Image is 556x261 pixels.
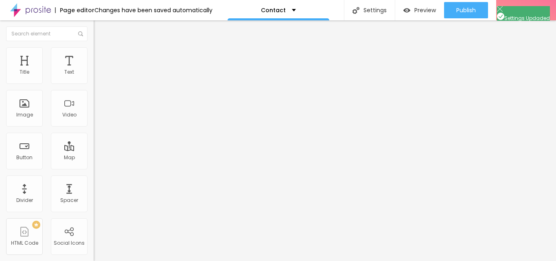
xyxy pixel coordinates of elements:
img: Icone [497,6,503,12]
button: Preview [395,2,444,18]
input: Search element [6,26,88,41]
div: Text [64,69,74,75]
div: Social Icons [54,240,85,246]
button: Publish [444,2,488,18]
div: Image [16,112,33,118]
div: Map [64,155,75,160]
span: Preview [414,7,436,13]
img: Icone [497,13,504,20]
img: view-1.svg [403,7,410,14]
span: Settings Updaded [497,15,550,22]
div: Button [16,155,33,160]
div: Video [62,112,77,118]
div: Divider [16,197,33,203]
div: Spacer [60,197,78,203]
div: Page editor [55,7,94,13]
p: Contact [261,7,286,13]
div: HTML Code [11,240,38,246]
img: Icone [352,7,359,14]
div: Title [20,69,29,75]
div: Changes have been saved automatically [94,7,212,13]
iframe: Editor [94,20,556,261]
img: Icone [78,31,83,36]
span: Publish [456,7,476,13]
